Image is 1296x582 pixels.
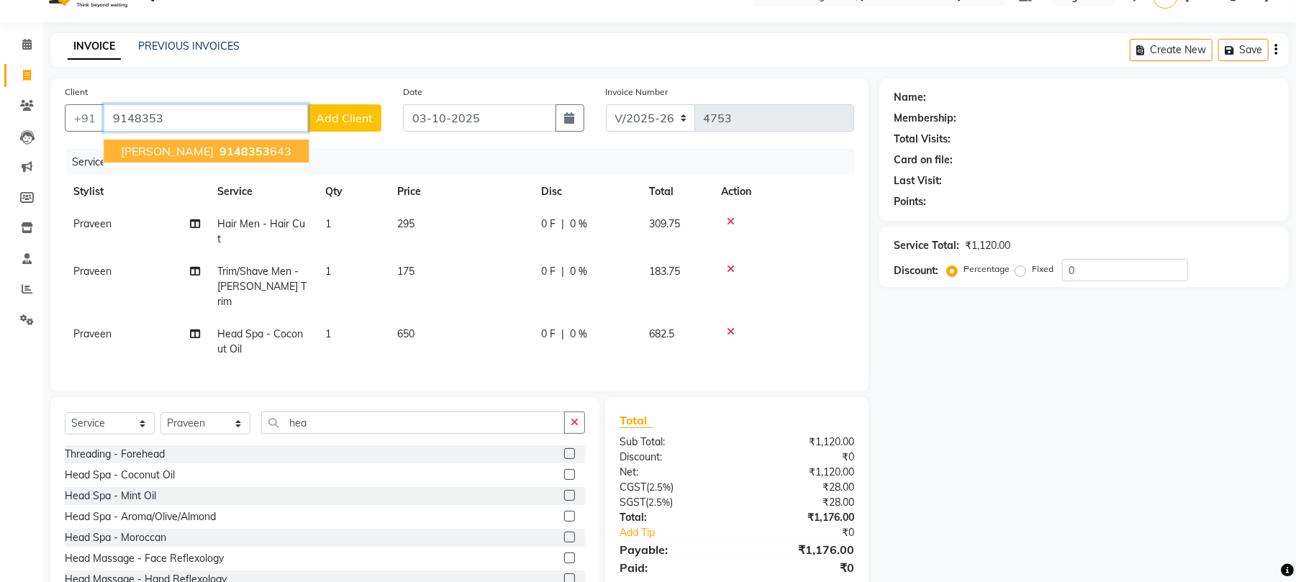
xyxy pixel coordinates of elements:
div: Head Spa - Mint Oil [65,488,156,504]
button: Add Client [307,104,381,132]
div: ₹1,120.00 [737,465,865,480]
div: ₹28.00 [737,495,865,510]
label: Invoice Number [606,86,669,99]
span: 295 [397,217,414,230]
div: ₹0 [758,525,865,540]
div: ₹1,120.00 [965,238,1010,253]
th: Qty [317,176,389,208]
span: 2.5% [649,481,671,493]
th: Disc [533,176,640,208]
span: 183.75 [649,265,680,278]
span: | [561,327,564,342]
span: 0 % [570,217,587,232]
th: Price [389,176,533,208]
div: Head Massage - Face Reflexology [65,551,224,566]
span: CGST [620,481,646,494]
div: Head Spa - Aroma/Olive/Almond [65,509,216,524]
div: Head Spa - Coconut Oil [65,468,175,483]
span: 650 [397,327,414,340]
span: 9148353 [219,144,270,158]
label: Date [403,86,422,99]
span: 0 % [570,264,587,279]
div: Head Spa - Moroccan [65,530,166,545]
span: [PERSON_NAME] [121,144,214,158]
th: Total [640,176,712,208]
span: Total [620,413,653,428]
div: Payable: [609,541,737,558]
div: Total: [609,510,737,525]
span: 0 F [541,217,556,232]
span: Add Client [316,111,373,125]
div: Last Visit: [894,173,942,188]
div: ₹0 [737,559,865,576]
input: Search by Name/Mobile/Email/Code [104,104,308,132]
span: 175 [397,265,414,278]
button: Create New [1130,39,1213,61]
span: 1 [325,217,331,230]
span: Praveen [73,265,112,278]
label: Client [65,86,88,99]
span: 682.5 [649,327,674,340]
div: Services [66,149,865,176]
span: | [561,217,564,232]
a: PREVIOUS INVOICES [138,40,240,53]
div: Net: [609,465,737,480]
th: Service [209,176,317,208]
span: 0 % [570,327,587,342]
div: Service Total: [894,238,959,253]
th: Action [712,176,854,208]
div: ₹1,176.00 [737,541,865,558]
div: Name: [894,90,926,105]
div: ₹0 [737,450,865,465]
span: Hair Men - Hair Cut [217,217,305,245]
span: 1 [325,327,331,340]
span: Praveen [73,217,112,230]
div: Sub Total: [609,435,737,450]
div: Points: [894,194,926,209]
span: Head Spa - Coconut Oil [217,327,303,355]
label: Percentage [964,263,1010,276]
span: 0 F [541,327,556,342]
div: ₹1,120.00 [737,435,865,450]
div: Total Visits: [894,132,951,147]
input: Search or Scan [261,412,565,434]
span: SGST [620,496,645,509]
div: Threading - Forehead [65,447,165,462]
label: Fixed [1032,263,1053,276]
span: 1 [325,265,331,278]
div: Membership: [894,111,956,126]
a: Add Tip [609,525,758,540]
th: Stylist [65,176,209,208]
div: Discount: [894,263,938,278]
div: Paid: [609,559,737,576]
div: ( ) [609,495,737,510]
span: Praveen [73,327,112,340]
ngb-highlight: 643 [217,144,291,158]
span: | [561,264,564,279]
button: Save [1218,39,1269,61]
span: Trim/Shave Men - [PERSON_NAME] Trim [217,265,307,308]
div: Discount: [609,450,737,465]
span: 0 F [541,264,556,279]
div: ( ) [609,480,737,495]
div: ₹1,176.00 [737,510,865,525]
span: 309.75 [649,217,680,230]
a: INVOICE [68,34,121,60]
div: ₹28.00 [737,480,865,495]
span: 2.5% [648,496,670,508]
div: Card on file: [894,153,953,168]
button: +91 [65,104,105,132]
